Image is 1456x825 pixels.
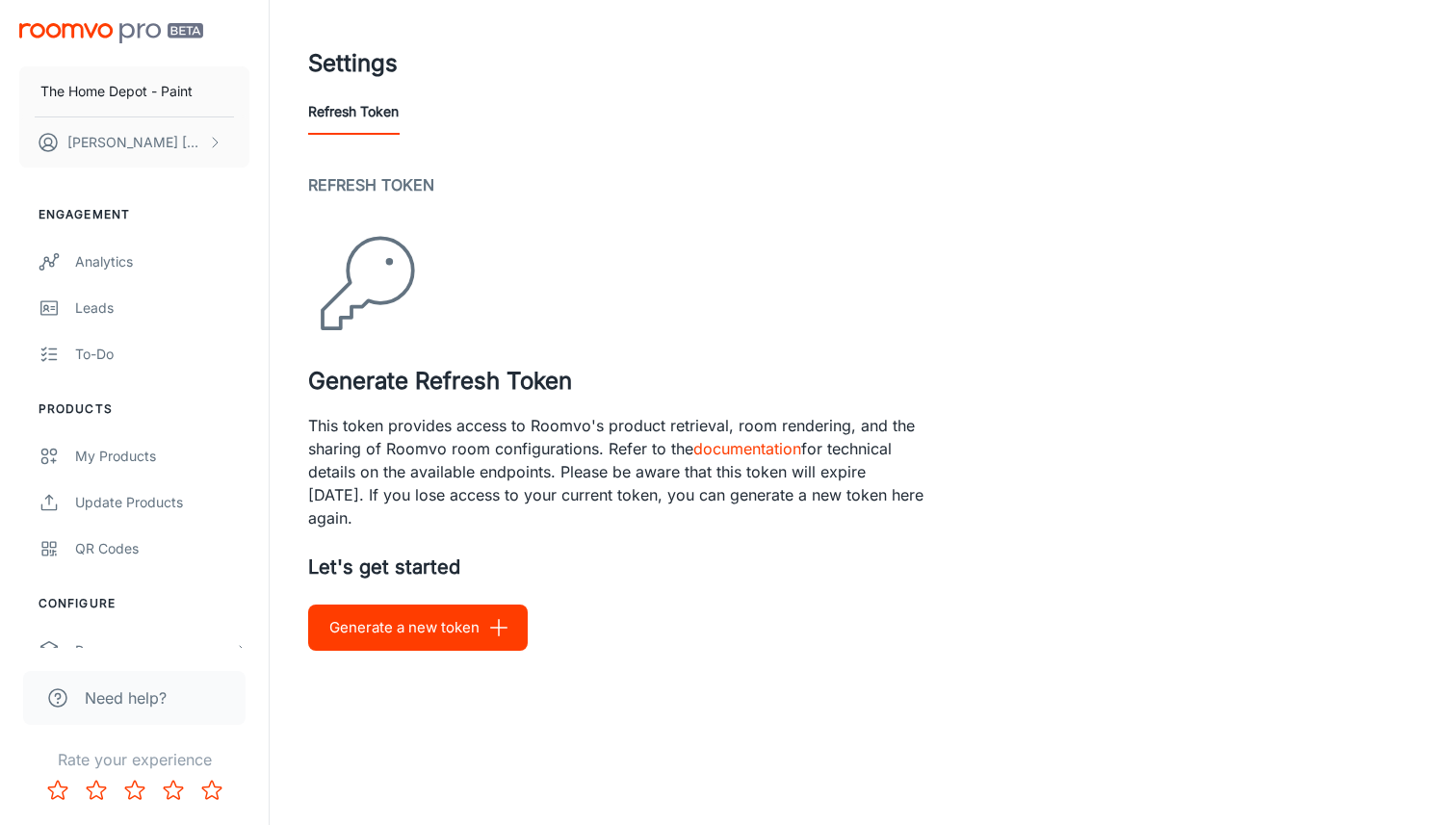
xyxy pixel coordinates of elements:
span: Need help? [85,686,167,709]
img: Roomvo PRO Beta [19,23,203,43]
div: To-do [75,344,249,365]
p: The Home Depot - Paint [40,81,193,102]
h2: Refresh Token [308,173,1417,196]
div: Rooms [75,640,234,661]
a: documentation [693,439,801,458]
div: Analytics [75,251,249,272]
div: QR Codes [75,538,249,559]
h1: Settings [308,46,398,81]
h3: Generate Refresh Token [308,364,1417,399]
button: Refresh Token [308,89,399,135]
button: [PERSON_NAME] [PERSON_NAME] [19,117,249,168]
p: This token provides access to Roomvo's product retrieval, room rendering, and the sharing of Room... [308,414,924,529]
button: Generate a new token [308,605,528,651]
div: Leads [75,297,249,319]
div: Update Products [75,492,249,513]
p: Let's get started [308,553,1417,581]
p: [PERSON_NAME] [PERSON_NAME] [67,132,203,153]
div: My Products [75,446,249,467]
button: The Home Depot - Paint [19,66,249,116]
